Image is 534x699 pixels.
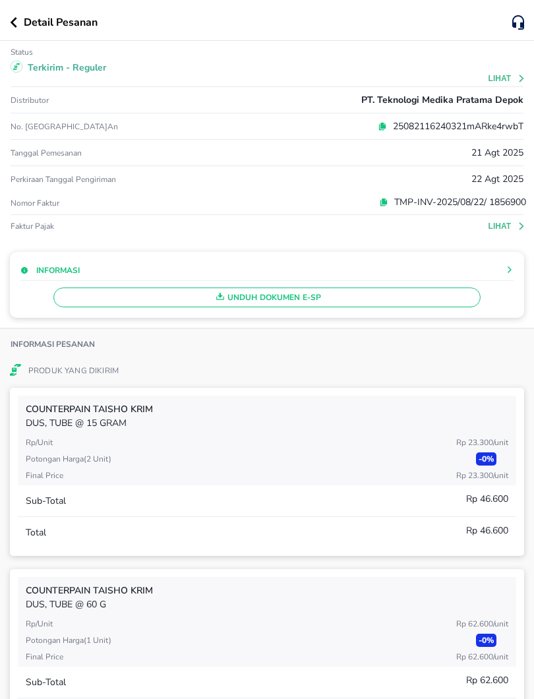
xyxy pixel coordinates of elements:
[476,634,496,647] p: - 0 %
[11,148,82,158] p: Tanggal pemesanan
[26,651,63,663] p: Final Price
[26,494,66,508] p: Sub-Total
[28,364,119,377] p: Produk Yang Dikirim
[11,47,33,57] p: Status
[26,416,508,430] p: DUS, TUBE @ 15 gram
[456,470,508,481] p: Rp 23.300
[26,402,508,416] p: COUNTERPAIN Taisho KRIM
[493,470,508,481] span: / Unit
[466,524,508,537] p: Rp 46.600
[493,652,508,662] span: / Unit
[26,584,508,597] p: COUNTERPAIN Taisho KRIM
[11,221,181,231] p: Faktur pajak
[466,673,508,687] p: Rp 62.600
[36,264,80,276] p: Informasi
[28,61,106,75] p: Terkirim - Reguler
[387,119,523,133] p: 25082116240321mARke4rwbT
[388,195,526,209] p: TMP-INV-2025/08/22/ 1856900
[20,264,80,276] button: Informasi
[26,470,63,481] p: Final Price
[456,651,508,663] p: Rp 62.600
[11,95,49,106] p: Distributor
[466,492,508,506] p: Rp 46.600
[26,437,53,448] p: Rp/Unit
[476,452,496,466] p: - 0 %
[53,288,481,307] button: Unduh Dokumen e-SP
[26,453,111,465] p: Potongan harga ( 2 Unit )
[59,289,475,306] span: Unduh Dokumen e-SP
[489,222,526,231] button: Lihat
[456,437,508,448] p: Rp 23.300
[11,121,181,132] p: No. [GEOGRAPHIC_DATA]an
[493,619,508,629] span: / Unit
[11,174,116,185] p: Perkiraan Tanggal Pengiriman
[26,618,53,630] p: Rp/Unit
[361,93,523,107] p: PT. Teknologi Medika Pratama Depok
[26,597,508,611] p: DUS, TUBE @ 60 G
[456,618,508,630] p: Rp 62.600
[493,437,508,448] span: / Unit
[471,146,523,160] p: 21 Agt 2025
[471,172,523,186] p: 22 Agt 2025
[11,339,95,349] p: Informasi Pesanan
[489,74,526,83] button: Lihat
[26,634,111,646] p: Potongan harga ( 1 Unit )
[26,675,66,689] p: Sub-Total
[11,198,181,208] p: Nomor faktur
[26,526,46,539] p: Total
[24,15,98,30] p: Detail Pesanan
